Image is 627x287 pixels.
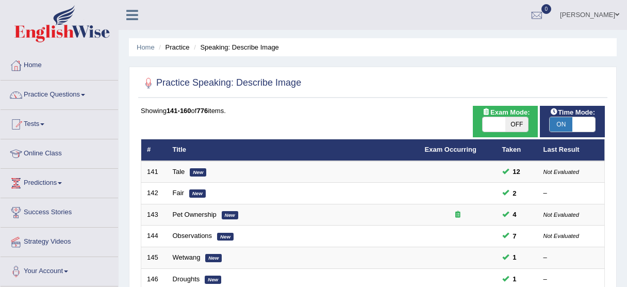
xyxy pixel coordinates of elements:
span: You can still take this question [509,231,521,242]
span: 0 [541,4,552,14]
a: Predictions [1,169,118,195]
a: Observations [173,232,212,240]
a: Tale [173,168,185,176]
span: You can still take this question [509,209,521,220]
a: Tests [1,110,118,136]
small: Not Evaluated [543,212,579,218]
span: You can still take this question [509,188,521,199]
em: New [217,233,234,241]
em: New [190,168,206,177]
th: Last Result [538,139,605,161]
b: 776 [196,107,208,115]
span: Exam Mode: [478,107,534,118]
div: – [543,253,599,263]
a: Online Class [1,139,118,165]
th: # [141,139,167,161]
td: 142 [141,183,167,204]
div: Showing of items. [141,106,605,116]
span: You can still take this question [509,274,521,284]
a: Strategy Videos [1,228,118,253]
span: You can still take this question [509,166,524,177]
small: Not Evaluated [543,169,579,175]
a: Fair [173,189,184,197]
div: – [543,188,599,198]
span: ON [550,117,572,132]
div: Exam occurring question [425,210,491,220]
li: Speaking: Describe Image [191,42,279,52]
h2: Practice Speaking: Describe Image [141,75,301,91]
span: You can still take this question [509,252,521,263]
span: Time Mode: [546,107,599,118]
a: Practice Questions [1,81,118,106]
a: Exam Occurring [425,146,476,153]
a: Success Stories [1,198,118,224]
th: Title [167,139,419,161]
em: New [189,189,206,198]
a: Pet Ownership [173,211,217,218]
td: 143 [141,204,167,226]
a: Droughts [173,275,200,283]
em: New [222,211,238,219]
a: Your Account [1,257,118,283]
a: Wetwang [173,253,201,261]
td: 144 [141,226,167,247]
b: 141-160 [167,107,191,115]
em: New [205,276,221,284]
em: New [205,254,222,262]
div: Show exams occurring in exams [473,106,538,137]
small: Not Evaluated [543,233,579,239]
span: OFF [505,117,528,132]
td: 141 [141,161,167,183]
th: Taken [497,139,538,161]
div: – [543,275,599,284]
li: Practice [156,42,189,52]
a: Home [1,51,118,77]
a: Home [137,43,155,51]
td: 145 [141,247,167,269]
